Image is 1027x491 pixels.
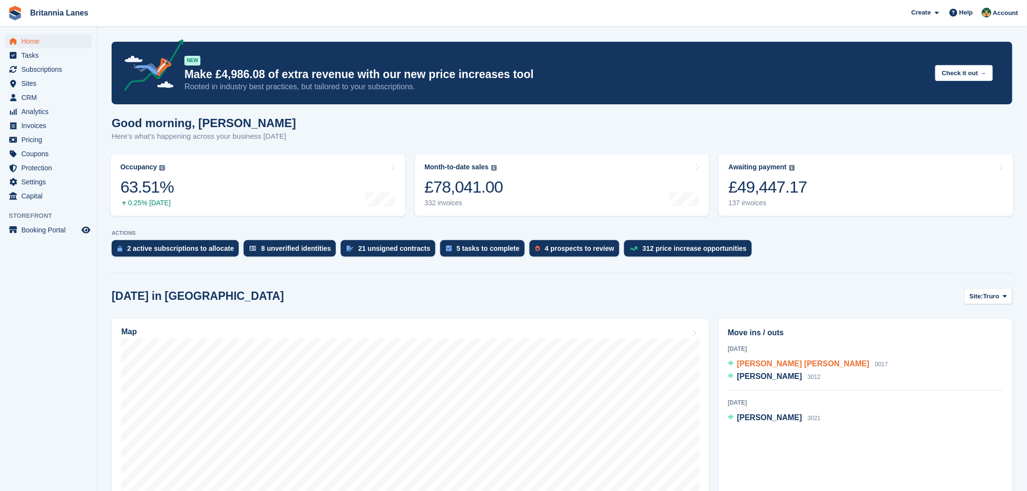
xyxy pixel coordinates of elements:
div: 137 invoices [729,199,807,207]
a: 8 unverified identities [244,240,341,262]
p: ACTIONS [112,230,1012,236]
button: Check it out → [935,65,993,81]
img: active_subscription_to_allocate_icon-d502201f5373d7db506a760aba3b589e785aa758c864c3986d89f69b8ff3... [117,245,122,252]
img: Nathan Kellow [982,8,992,17]
a: menu [5,189,92,203]
a: menu [5,119,92,132]
a: menu [5,63,92,76]
a: Preview store [80,224,92,236]
h2: [DATE] in [GEOGRAPHIC_DATA] [112,290,284,303]
span: Subscriptions [21,63,80,76]
div: NEW [184,56,200,65]
span: [PERSON_NAME] [PERSON_NAME] [737,360,870,368]
p: Rooted in industry best practices, but tailored to your subscriptions. [184,82,928,92]
a: 5 tasks to complete [440,240,530,262]
a: [PERSON_NAME] 3021 [728,412,821,425]
a: [PERSON_NAME] 3012 [728,371,821,383]
a: 2 active subscriptions to allocate [112,240,244,262]
span: Settings [21,175,80,189]
span: 0017 [875,361,888,368]
div: 21 unsigned contracts [358,245,431,252]
a: menu [5,34,92,48]
p: Make £4,986.08 of extra revenue with our new price increases tool [184,67,928,82]
span: 3021 [808,415,821,422]
img: price-adjustments-announcement-icon-8257ccfd72463d97f412b2fc003d46551f7dbcb40ab6d574587a9cd5c0d94... [116,39,184,95]
span: Truro [983,292,999,301]
img: prospect-51fa495bee0391a8d652442698ab0144808aea92771e9ea1ae160a38d050c398.svg [535,245,540,251]
div: Awaiting payment [729,163,787,171]
span: Pricing [21,133,80,147]
span: Help [960,8,973,17]
a: menu [5,133,92,147]
img: icon-info-grey-7440780725fd019a000dd9b08b2336e03edf1995a4989e88bcd33f0948082b44.svg [159,165,165,171]
a: 4 prospects to review [530,240,624,262]
span: Sites [21,77,80,90]
a: Month-to-date sales £78,041.00 332 invoices [415,154,710,216]
span: [PERSON_NAME] [737,413,802,422]
a: [PERSON_NAME] [PERSON_NAME] 0017 [728,358,888,371]
h2: Move ins / outs [728,327,1003,339]
div: 63.51% [120,177,174,197]
span: 3012 [808,374,821,380]
span: Capital [21,189,80,203]
a: menu [5,161,92,175]
div: 8 unverified identities [261,245,331,252]
a: Awaiting payment £49,447.17 137 invoices [719,154,1013,216]
span: Protection [21,161,80,175]
div: 312 price increase opportunities [643,245,747,252]
p: Here's what's happening across your business [DATE] [112,131,296,142]
div: 332 invoices [425,199,503,207]
span: Analytics [21,105,80,118]
img: price_increase_opportunities-93ffe204e8149a01c8c9dc8f82e8f89637d9d84a8eef4429ea346261dce0b2c0.svg [630,246,638,251]
div: £78,041.00 [425,177,503,197]
span: CRM [21,91,80,104]
span: Tasks [21,49,80,62]
button: Site: Truro [964,288,1012,304]
span: Site: [970,292,983,301]
a: menu [5,105,92,118]
div: [DATE] [728,398,1003,407]
img: icon-info-grey-7440780725fd019a000dd9b08b2336e03edf1995a4989e88bcd33f0948082b44.svg [789,165,795,171]
span: Coupons [21,147,80,161]
span: Invoices [21,119,80,132]
div: [DATE] [728,344,1003,353]
a: menu [5,91,92,104]
div: £49,447.17 [729,177,807,197]
h2: Map [121,327,137,336]
h1: Good morning, [PERSON_NAME] [112,116,296,130]
span: Account [993,8,1018,18]
span: Storefront [9,211,97,221]
img: contract_signature_icon-13c848040528278c33f63329250d36e43548de30e8caae1d1a13099fd9432cc5.svg [347,245,353,251]
img: verify_identity-adf6edd0f0f0b5bbfe63781bf79b02c33cf7c696d77639b501bdc392416b5a36.svg [249,245,256,251]
div: 2 active subscriptions to allocate [127,245,234,252]
img: icon-info-grey-7440780725fd019a000dd9b08b2336e03edf1995a4989e88bcd33f0948082b44.svg [491,165,497,171]
a: 312 price increase opportunities [624,240,757,262]
div: Month-to-date sales [425,163,489,171]
a: 21 unsigned contracts [341,240,440,262]
div: Occupancy [120,163,157,171]
a: Britannia Lanes [26,5,92,21]
span: Home [21,34,80,48]
div: 0.25% [DATE] [120,199,174,207]
span: [PERSON_NAME] [737,372,802,380]
a: menu [5,147,92,161]
div: 4 prospects to review [545,245,614,252]
img: task-75834270c22a3079a89374b754ae025e5fb1db73e45f91037f5363f120a921f8.svg [446,245,452,251]
div: 5 tasks to complete [457,245,520,252]
a: menu [5,49,92,62]
a: menu [5,223,92,237]
a: Occupancy 63.51% 0.25% [DATE] [111,154,405,216]
span: Booking Portal [21,223,80,237]
span: Create [911,8,931,17]
img: stora-icon-8386f47178a22dfd0bd8f6a31ec36ba5ce8667c1dd55bd0f319d3a0aa187defe.svg [8,6,22,20]
a: menu [5,77,92,90]
a: menu [5,175,92,189]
